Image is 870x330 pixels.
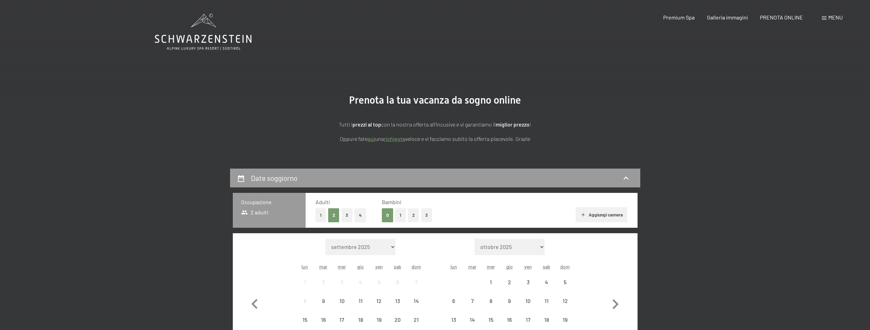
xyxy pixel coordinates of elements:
[537,311,556,329] div: Sat Oct 18 2025
[537,273,556,291] div: arrivo/check-in non effettuabile
[537,292,556,310] div: arrivo/check-in non effettuabile
[328,208,339,222] button: 2
[760,14,803,21] a: PRENOTA ONLINE
[241,198,297,206] h3: Occupazione
[407,273,425,291] div: Sun Sep 07 2025
[333,292,351,310] div: Wed Sep 10 2025
[576,207,627,222] button: Aggiungi camera
[501,279,518,296] div: 2
[241,209,269,216] span: 2 adulti
[482,279,499,296] div: 1
[482,311,500,329] div: Wed Oct 15 2025
[519,311,537,329] div: Fri Oct 17 2025
[556,273,574,291] div: arrivo/check-in non effettuabile
[556,273,574,291] div: Sun Oct 05 2025
[519,273,537,291] div: arrivo/check-in non effettuabile
[351,273,370,291] div: Thu Sep 04 2025
[382,208,393,222] button: 0
[314,311,333,329] div: Tue Sep 16 2025
[394,264,401,269] abbr: sabato
[370,311,388,329] div: Fri Sep 19 2025
[384,135,405,142] a: richiesta
[444,311,463,329] div: Mon Oct 13 2025
[538,279,555,296] div: 4
[316,208,326,222] button: 1
[333,273,351,291] div: arrivo/check-in non effettuabile
[296,279,313,296] div: 1
[500,292,519,310] div: Thu Oct 09 2025
[302,264,308,269] abbr: lunedì
[352,121,381,128] strong: prezzi al top
[482,298,499,315] div: 8
[388,292,407,310] div: Sat Sep 13 2025
[408,208,419,222] button: 2
[407,273,425,291] div: arrivo/check-in non effettuabile
[407,298,425,315] div: 14
[296,292,314,310] div: Mon Sep 08 2025
[333,292,351,310] div: arrivo/check-in non effettuabile
[389,298,406,315] div: 13
[501,298,518,315] div: 9
[556,311,574,329] div: arrivo/check-in non effettuabile
[351,311,370,329] div: arrivo/check-in non effettuabile
[524,264,532,269] abbr: venerdì
[519,279,536,296] div: 3
[519,298,536,315] div: 10
[357,264,364,269] abbr: giovedì
[370,311,388,329] div: arrivo/check-in non effettuabile
[407,311,425,329] div: Sun Sep 21 2025
[482,273,500,291] div: Wed Oct 01 2025
[375,264,383,269] abbr: venerdì
[370,273,388,291] div: arrivo/check-in non effettuabile
[444,292,463,310] div: arrivo/check-in non effettuabile
[482,292,500,310] div: Wed Oct 08 2025
[389,279,406,296] div: 6
[333,311,351,329] div: arrivo/check-in non effettuabile
[500,311,519,329] div: Thu Oct 16 2025
[352,298,369,315] div: 11
[296,311,314,329] div: Mon Sep 15 2025
[463,311,482,329] div: arrivo/check-in non effettuabile
[407,292,425,310] div: arrivo/check-in non effettuabile
[388,273,407,291] div: arrivo/check-in non effettuabile
[342,208,353,222] button: 3
[828,14,843,21] span: Menu
[315,279,332,296] div: 2
[370,273,388,291] div: Fri Sep 05 2025
[519,311,537,329] div: arrivo/check-in non effettuabile
[556,311,574,329] div: Sun Oct 19 2025
[506,264,513,269] abbr: giovedì
[556,292,574,310] div: Sun Oct 12 2025
[560,264,570,269] abbr: domenica
[445,298,462,315] div: 6
[388,273,407,291] div: Sat Sep 06 2025
[338,264,346,269] abbr: mercoledì
[319,264,327,269] abbr: martedì
[482,273,500,291] div: arrivo/check-in non effettuabile
[351,311,370,329] div: Thu Sep 18 2025
[351,292,370,310] div: arrivo/check-in non effettuabile
[421,208,432,222] button: 3
[463,292,482,310] div: Tue Oct 07 2025
[482,311,500,329] div: arrivo/check-in non effettuabile
[333,298,350,315] div: 10
[351,273,370,291] div: arrivo/check-in non effettuabile
[407,292,425,310] div: Sun Sep 14 2025
[296,298,313,315] div: 8
[314,311,333,329] div: arrivo/check-in non effettuabile
[395,208,406,222] button: 1
[500,292,519,310] div: arrivo/check-in non effettuabile
[557,279,574,296] div: 5
[412,264,421,269] abbr: domenica
[251,174,297,182] h2: Date soggiorno
[315,298,332,315] div: 9
[663,14,695,21] a: Premium Spa
[537,273,556,291] div: Sat Oct 04 2025
[707,14,748,21] span: Galleria immagini
[519,292,537,310] div: Fri Oct 10 2025
[314,292,333,310] div: arrivo/check-in non effettuabile
[556,292,574,310] div: arrivo/check-in non effettuabile
[264,134,606,143] p: Oppure fate una veloce e vi facciamo subito la offerta piacevole. Grazie
[464,298,481,315] div: 7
